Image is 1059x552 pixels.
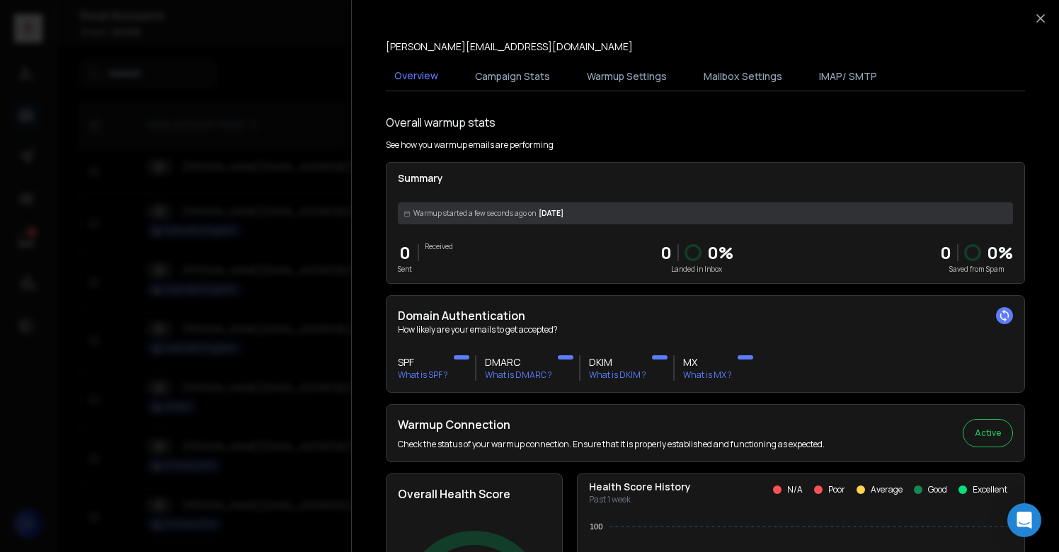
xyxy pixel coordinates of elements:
[466,61,559,92] button: Campaign Stats
[973,484,1007,495] p: Excellent
[386,60,447,93] button: Overview
[987,241,1013,264] p: 0 %
[386,40,633,54] p: [PERSON_NAME][EMAIL_ADDRESS][DOMAIN_NAME]
[811,61,886,92] button: IMAP/ SMTP
[413,208,536,219] span: Warmup started a few seconds ago on
[707,241,733,264] p: 0 %
[398,439,825,450] p: Check the status of your warmup connection. Ensure that it is properly established and functionin...
[589,369,646,381] p: What is DKIM ?
[683,369,732,381] p: What is MX ?
[398,202,1013,224] div: [DATE]
[485,355,552,369] h3: DMARC
[940,264,1013,275] p: Saved from Spam
[871,484,903,495] p: Average
[695,61,791,92] button: Mailbox Settings
[1007,503,1041,537] div: Open Intercom Messenger
[398,485,551,502] h2: Overall Health Score
[963,419,1013,447] button: Active
[589,480,691,494] p: Health Score History
[485,369,552,381] p: What is DMARC ?
[425,241,453,252] p: Received
[589,355,646,369] h3: DKIM
[590,522,602,531] tspan: 100
[398,416,825,433] h2: Warmup Connection
[398,264,412,275] p: Sent
[398,241,412,264] p: 0
[398,324,1013,335] p: How likely are your emails to get accepted?
[589,494,691,505] p: Past 1 week
[578,61,675,92] button: Warmup Settings
[928,484,947,495] p: Good
[386,139,554,151] p: See how you warmup emails are performing
[398,369,448,381] p: What is SPF ?
[660,264,733,275] p: Landed in Inbox
[398,355,448,369] h3: SPF
[828,484,845,495] p: Poor
[940,241,951,264] strong: 0
[398,171,1013,185] p: Summary
[398,307,1013,324] h2: Domain Authentication
[787,484,803,495] p: N/A
[660,241,672,264] p: 0
[683,355,732,369] h3: MX
[386,114,496,131] h1: Overall warmup stats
